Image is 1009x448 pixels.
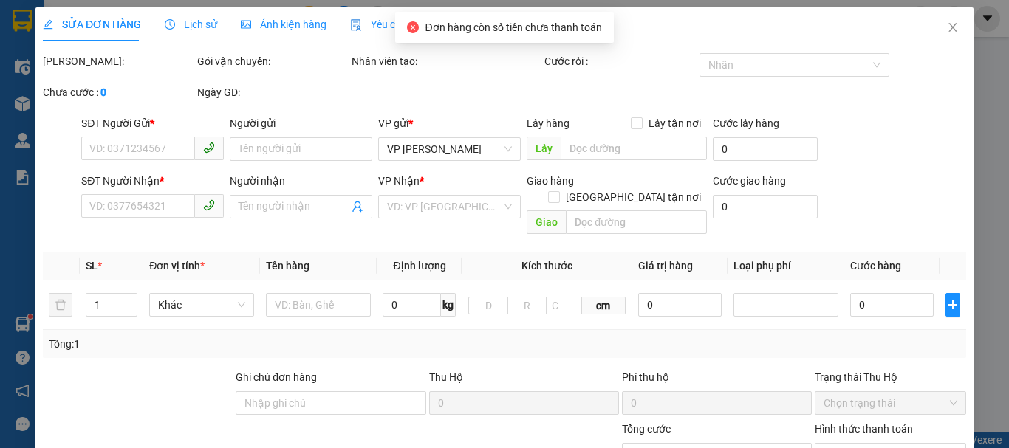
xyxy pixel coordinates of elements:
[521,260,572,272] span: Kích thước
[622,369,812,391] div: Phí thu hộ
[81,173,224,189] div: SĐT Người Nhận
[10,14,72,76] img: logo
[49,336,391,352] div: Tổng: 1
[527,210,566,234] span: Giao
[559,189,706,205] span: [GEOGRAPHIC_DATA] tận nơi
[16,86,189,101] span: VP gửi:
[81,115,224,131] div: SĐT Người Gửi
[86,260,98,272] span: SL
[165,19,175,30] span: clock-circle
[728,252,844,280] th: Loại phụ phí
[712,137,818,161] input: Cước lấy hàng
[64,108,86,119] span: hồng
[712,175,785,187] label: Cước giao hàng
[150,64,281,78] strong: : [DOMAIN_NAME]
[946,299,960,311] span: plus
[241,18,326,30] span: Ảnh kiện hàng
[468,297,508,314] input: D
[266,260,309,272] span: Tên hàng
[425,21,601,33] span: Đơn hàng còn số tiền chưa thanh toán
[637,260,692,272] span: Giá trị hàng
[230,115,372,131] div: Người gửi
[158,294,245,316] span: Khác
[527,175,574,187] span: Giao hàng
[546,297,581,314] input: C
[115,13,316,29] strong: CÔNG TY TNHH VĨNH QUANG
[378,115,521,131] div: VP gửi
[815,369,966,385] div: Trạng thái Thu Hộ
[581,297,625,314] span: cm
[387,138,512,160] span: VP Linh Đàm
[527,137,561,160] span: Lấy
[149,260,205,272] span: Đơn vị tính
[544,53,696,69] div: Cước rồi :
[197,84,349,100] div: Ngày GD:
[230,173,372,189] div: Người nhận
[932,7,974,49] button: Close
[49,293,72,317] button: delete
[815,423,913,435] label: Hình thức thanh toán
[203,142,215,154] span: phone
[197,53,349,69] div: Gói vận chuyển:
[507,297,547,314] input: R
[428,371,462,383] span: Thu Hộ
[236,371,317,383] label: Ghi chú đơn hàng
[43,53,194,69] div: [PERSON_NAME]:
[203,199,215,211] span: phone
[43,18,141,30] span: SỬA ĐƠN HÀNG
[165,18,217,30] span: Lịch sử
[100,86,106,98] b: 0
[352,53,541,69] div: Nhân viên tạo:
[712,195,818,218] input: Cước giao hàng
[824,392,957,414] span: Chọn trạng thái
[561,137,706,160] input: Dọc đường
[43,19,53,30] span: edit
[850,260,901,272] span: Cước hàng
[156,32,276,47] strong: PHIẾU GỬI HÀNG
[15,108,61,119] strong: Người gửi:
[236,391,425,415] input: Ghi chú đơn hàng
[566,210,706,234] input: Dọc đường
[266,293,371,317] input: VD: Bàn, Ghế
[947,21,959,33] span: close
[378,175,420,187] span: VP Nhận
[712,117,779,129] label: Cước lấy hàng
[150,66,185,77] span: Website
[642,115,706,131] span: Lấy tận nơi
[350,18,506,30] span: Yêu cầu xuất hóa đơn điện tử
[350,19,362,31] img: icon
[43,84,194,100] div: Chưa cước :
[945,293,960,317] button: plus
[241,19,251,30] span: picture
[61,86,190,101] span: Lasi House Linh Đam
[441,293,456,317] span: kg
[393,260,445,272] span: Định lượng
[527,117,570,129] span: Lấy hàng
[352,201,363,213] span: user-add
[622,423,671,435] span: Tổng cước
[407,21,419,33] span: close-circle
[168,50,264,61] strong: Hotline : 0889 23 23 23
